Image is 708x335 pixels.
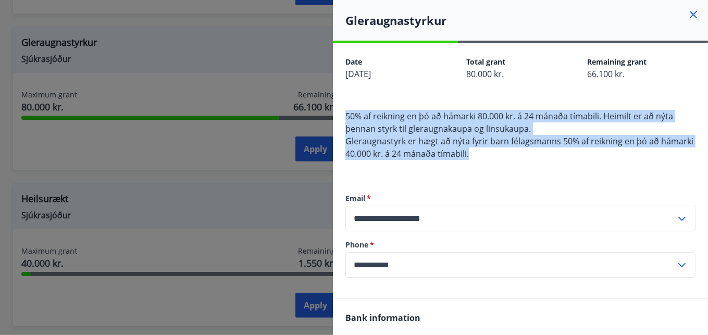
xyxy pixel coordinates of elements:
span: 50% af reikning en þó að hámarki 80.000 kr. á 24 mánaða tímabili. Heimilt er að nýta þennan styrk... [345,110,673,134]
label: Phone [345,240,695,250]
span: Date [345,57,362,67]
label: Email [345,193,695,204]
span: Bank information [345,312,420,324]
span: Remaining grant [587,57,647,67]
span: [DATE] [345,68,371,80]
span: 66.100 kr. [587,68,625,80]
span: Total grant [466,57,505,67]
span: 80.000 kr. [466,68,504,80]
h4: Gleraugnastyrkur [345,13,708,28]
span: Gleraugnastyrk er hægt að nýta fyrir barn félagsmanns 50% af reikning en þó að hámarki 40.000 kr.... [345,135,693,159]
